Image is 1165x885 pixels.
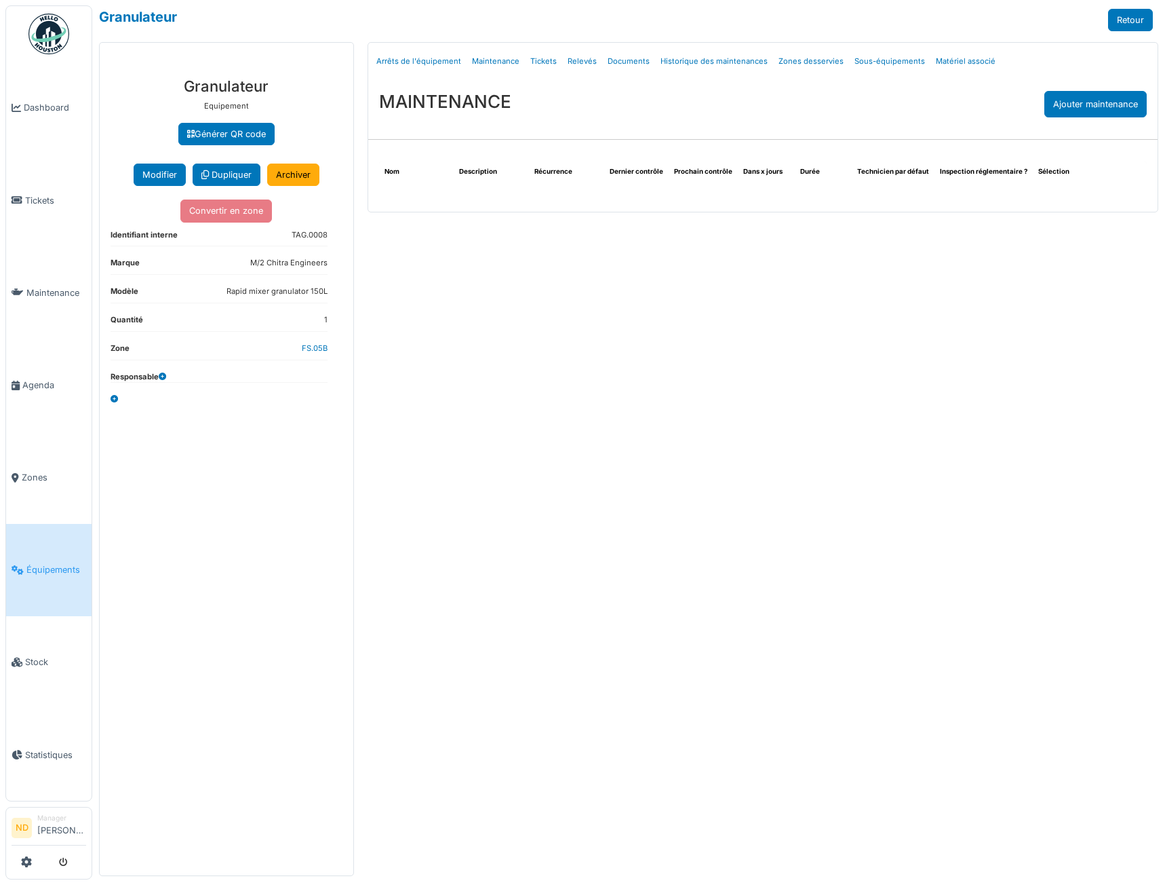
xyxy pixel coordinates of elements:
span: Stock [25,656,86,669]
th: Nom [379,162,454,183]
a: Tickets [525,45,562,77]
th: Dernier contrôle [604,162,669,183]
a: Maintenance [467,45,525,77]
a: Dupliquer [193,164,260,186]
a: Archiver [267,164,319,186]
a: Dashboard [6,62,92,154]
dd: M/2 Chitra Engineers [250,257,328,269]
span: Agenda [22,379,86,392]
a: Zones desservies [773,45,849,77]
a: ND Manager[PERSON_NAME] [12,813,86,846]
th: Dans x jours [738,162,795,183]
div: Manager [37,813,86,823]
h3: MAINTENANCE [379,91,511,112]
span: Équipements [26,563,86,576]
a: Sous-équipements [849,45,930,77]
dt: Responsable [111,371,166,383]
th: Sélection [1033,162,1090,183]
a: Agenda [6,339,92,431]
a: Granulateur [99,9,177,25]
button: Modifier [134,164,186,186]
a: Stock [6,616,92,709]
a: Matériel associé [930,45,1001,77]
a: Retour [1108,9,1153,31]
h3: Granulateur [111,77,342,95]
dd: Rapid mixer granulator 150L [226,286,328,297]
dd: 1 [324,314,328,326]
a: Documents [602,45,655,77]
dt: Marque [111,257,140,274]
a: Maintenance [6,246,92,339]
th: Description [454,162,529,183]
a: Historique des maintenances [655,45,773,77]
dt: Identifiant interne [111,229,178,246]
span: Maintenance [26,286,86,299]
span: Tickets [25,194,86,207]
li: ND [12,818,32,838]
th: Durée [795,162,852,183]
dt: Zone [111,343,130,360]
a: Relevés [562,45,602,77]
a: Zones [6,432,92,524]
a: Équipements [6,524,92,616]
span: Statistiques [25,749,86,761]
img: Badge_color-CXgf-gQk.svg [28,14,69,54]
a: Générer QR code [178,123,275,145]
dd: TAG.0008 [292,229,328,241]
li: [PERSON_NAME] [37,813,86,842]
th: Inspection réglementaire ? [934,162,1033,183]
a: FS.05B [302,343,328,353]
th: Prochain contrôle [669,162,738,183]
p: Equipement [111,100,342,112]
a: Arrêts de l'équipement [371,45,467,77]
a: Statistiques [6,709,92,801]
dt: Modèle [111,286,138,303]
span: Zones [22,471,86,484]
span: Dashboard [24,101,86,114]
th: Récurrence [529,162,604,183]
th: Technicien par défaut [852,162,934,183]
a: Tickets [6,154,92,246]
div: Ajouter maintenance [1044,91,1147,117]
dt: Quantité [111,314,143,331]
